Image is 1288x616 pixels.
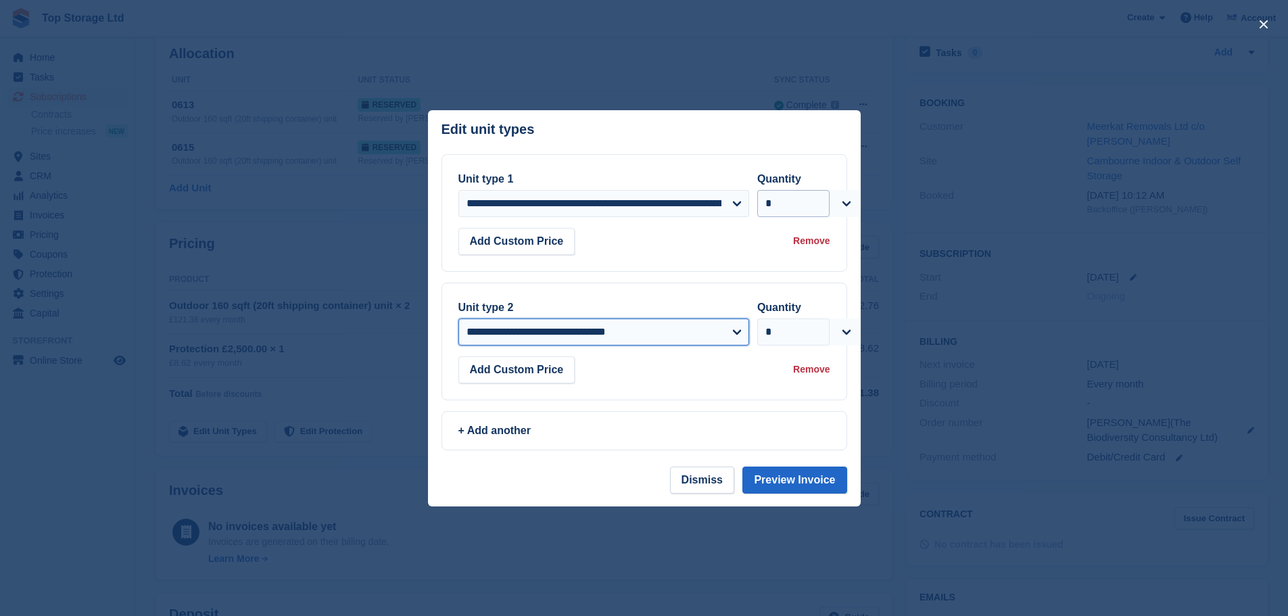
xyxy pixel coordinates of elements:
[757,302,801,313] label: Quantity
[442,122,535,137] p: Edit unit types
[458,228,575,255] button: Add Custom Price
[793,362,830,377] div: Remove
[757,173,801,185] label: Quantity
[742,467,846,494] button: Preview Invoice
[670,467,734,494] button: Dismiss
[458,173,514,185] label: Unit type 1
[1253,14,1274,35] button: close
[458,423,830,439] div: + Add another
[442,411,847,450] a: + Add another
[458,302,514,313] label: Unit type 2
[793,234,830,248] div: Remove
[458,356,575,383] button: Add Custom Price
